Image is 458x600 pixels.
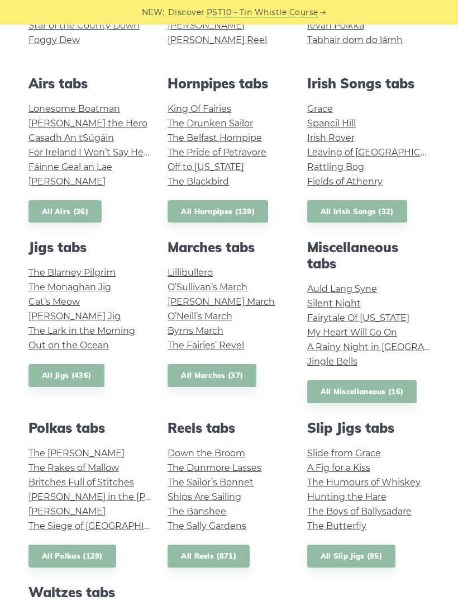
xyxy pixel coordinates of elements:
[28,448,125,459] a: The [PERSON_NAME]
[28,200,102,223] a: All Airs (36)
[168,492,241,502] a: Ships Are Sailing
[307,147,451,158] a: Leaving of [GEOGRAPHIC_DATA]
[307,284,377,294] a: Auld Lang Syne
[307,462,370,473] a: A Fig for a Kiss
[28,462,119,473] a: The Rakes of Mallow
[307,162,364,172] a: Rattling Bog
[307,356,357,367] a: Jingle Bells
[28,118,147,129] a: [PERSON_NAME] the Hero
[168,103,231,114] a: King Of Fairies
[28,506,106,517] a: [PERSON_NAME]
[307,239,430,272] h2: Miscellaneous tabs
[168,147,266,158] a: The Pride of Petravore
[168,448,245,459] a: Down the Broom
[168,282,247,292] a: O’Sullivan’s March
[28,282,111,292] a: The Monaghan Jig
[307,298,361,309] a: Silent Night
[307,380,417,403] a: All Miscellaneous (16)
[307,545,395,568] a: All Slip Jigs (95)
[307,20,364,31] a: Ievan Polkka
[168,420,290,436] h2: Reels tabs
[307,200,407,223] a: All Irish Songs (32)
[28,325,135,336] a: The Lark in the Morning
[28,20,140,31] a: Star of the County Down
[168,118,253,129] a: The Drunken Sailor
[168,340,244,351] a: The Fairies’ Revel
[28,545,116,568] a: All Polkas (129)
[168,162,244,172] a: Off to [US_STATE]
[28,239,151,256] h2: Jigs tabs
[307,118,356,129] a: Spancil Hill
[307,420,430,436] h2: Slip Jigs tabs
[28,162,112,172] a: Fáinne Geal an Lae
[28,103,120,114] a: Lonesome Boatman
[28,75,151,92] h2: Airs tabs
[28,364,104,387] a: All Jigs (436)
[28,133,114,143] a: Casadh An tSúgáin
[168,311,232,322] a: O’Neill’s March
[28,477,134,488] a: Britches Full of Stitches
[28,176,106,187] a: [PERSON_NAME]
[168,545,250,568] a: All Reels (871)
[168,239,290,256] h2: Marches tabs
[28,267,116,278] a: The Blarney Pilgrim
[168,133,262,143] a: The Belfast Hornpipe
[168,20,245,31] a: [PERSON_NAME]
[307,133,355,143] a: Irish Rover
[28,340,109,351] a: Out on the Ocean
[28,147,176,158] a: For Ireland I Won’t Say Her Name
[168,364,256,387] a: All Marches (37)
[168,200,268,223] a: All Hornpipes (139)
[307,313,409,323] a: Fairytale Of [US_STATE]
[168,462,261,473] a: The Dunmore Lasses
[168,75,290,92] h2: Hornpipes tabs
[168,521,246,531] a: The Sally Gardens
[307,176,383,187] a: Fields of Athenry
[168,176,229,187] a: The Blackbird
[28,35,80,45] a: Foggy Dew
[307,477,421,488] a: The Humours of Whiskey
[307,521,366,531] a: The Butterfly
[28,492,213,502] a: [PERSON_NAME] in the [PERSON_NAME]
[28,311,121,322] a: [PERSON_NAME] Jig
[168,6,205,19] span: Discover
[28,296,80,307] a: Cat’s Meow
[307,35,403,45] a: Tabhair dom do lámh
[142,6,165,19] span: NEW:
[168,296,275,307] a: [PERSON_NAME] March
[307,506,412,517] a: The Boys of Ballysadare
[307,75,430,92] h2: Irish Songs tabs
[307,448,381,459] a: Slide from Grace
[207,6,318,19] a: PST10 - Tin Whistle Course
[168,325,223,336] a: Byrns March
[28,521,182,531] a: The Siege of [GEOGRAPHIC_DATA]
[307,103,333,114] a: Grace
[168,506,226,517] a: The Banshee
[168,477,254,488] a: The Sailor’s Bonnet
[168,35,267,45] a: [PERSON_NAME] Reel
[307,492,387,502] a: Hunting the Hare
[307,327,397,338] a: My Heart Will Go On
[28,420,151,436] h2: Polkas tabs
[168,267,213,278] a: Lillibullero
